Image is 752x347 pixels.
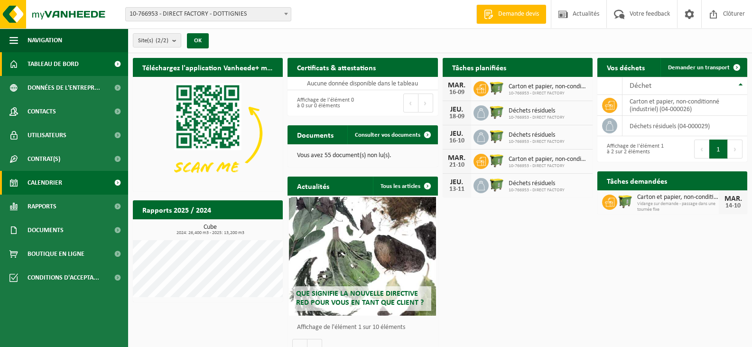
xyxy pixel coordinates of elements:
div: Affichage de l'élément 0 à 0 sur 0 éléments [292,93,358,113]
span: Conditions d'accepta... [28,266,99,290]
h2: Actualités [288,177,339,195]
img: WB-1100-HPE-GN-51 [489,177,505,193]
button: Previous [694,140,709,159]
span: 10-766953 - DIRECT FACTORY [509,91,588,96]
a: Consulter vos documents [347,125,437,144]
button: Previous [403,94,418,113]
h2: Vos déchets [597,58,654,76]
span: Site(s) [138,34,168,48]
span: 10-766953 - DIRECT FACTORY [509,188,565,193]
span: 10-766953 - DIRECT FACTORY [509,115,565,121]
span: Tableau de bord [28,52,79,76]
span: Documents [28,218,64,242]
span: Carton et papier, non-conditionné (industriel) [509,156,588,163]
span: Navigation [28,28,62,52]
h2: Rapports 2025 / 2024 [133,200,221,219]
span: Demande devis [496,9,541,19]
td: déchets résiduels (04-000029) [622,116,747,136]
span: Contrat(s) [28,147,60,171]
img: WB-1100-HPE-GN-51 [617,193,633,209]
a: Demande devis [476,5,546,24]
span: Déchets résiduels [509,180,565,188]
span: Que signifie la nouvelle directive RED pour vous en tant que client ? [296,290,424,307]
div: MAR. [447,154,466,162]
span: Carton et papier, non-conditionné (industriel) [637,194,719,201]
img: WB-1100-HPE-GN-51 [489,128,505,144]
h2: Tâches planifiées [443,58,516,76]
button: Next [728,140,743,159]
div: 13-11 [447,186,466,193]
span: Consulter vos documents [355,132,420,138]
button: 1 [709,140,728,159]
img: WB-1100-HPE-GN-51 [489,152,505,169]
div: 21-10 [447,162,466,169]
span: Carton et papier, non-conditionné (industriel) [509,83,588,91]
td: carton et papier, non-conditionné (industriel) (04-000026) [622,95,747,116]
span: Déchets résiduels [509,107,565,115]
a: Que signifie la nouvelle directive RED pour vous en tant que client ? [289,197,436,316]
div: Affichage de l'élément 1 à 2 sur 2 éléments [602,139,668,159]
div: 18-09 [447,113,466,120]
count: (2/2) [156,38,168,44]
span: 10-766953 - DIRECT FACTORY [509,163,588,169]
h2: Téléchargez l'application Vanheede+ maintenant! [133,58,283,76]
a: Tous les articles [373,177,437,196]
span: Calendrier [28,171,62,195]
button: OK [187,33,209,48]
div: 16-10 [447,138,466,144]
h2: Certificats & attestations [288,58,385,76]
p: Vous avez 55 document(s) non lu(s). [297,152,428,159]
span: Demander un transport [668,65,730,71]
button: Next [418,94,433,113]
span: Vidange sur demande - passage dans une tournée fixe [637,201,719,213]
p: Affichage de l'élément 1 sur 10 éléments [297,324,433,331]
span: Utilisateurs [28,123,66,147]
div: JEU. [447,106,466,113]
div: 14-10 [724,203,743,209]
img: WB-1100-HPE-GN-51 [489,80,505,96]
span: Boutique en ligne [28,242,84,266]
span: Données de l'entrepr... [28,76,100,100]
span: 2024: 26,400 m3 - 2025: 13,200 m3 [138,231,283,235]
div: JEU. [447,178,466,186]
span: 10-766953 - DIRECT FACTORY [509,139,565,145]
h3: Cube [138,224,283,235]
div: JEU. [447,130,466,138]
img: Download de VHEPlus App [133,77,283,189]
div: MAR. [447,82,466,89]
button: Site(s)(2/2) [133,33,181,47]
span: 10-766953 - DIRECT FACTORY - DOTTIGNIES [126,8,291,21]
h2: Documents [288,125,343,144]
span: 10-766953 - DIRECT FACTORY - DOTTIGNIES [125,7,291,21]
div: 16-09 [447,89,466,96]
h2: Tâches demandées [597,171,677,190]
span: Rapports [28,195,56,218]
div: MAR. [724,195,743,203]
a: Consulter les rapports [200,219,282,238]
img: WB-1100-HPE-GN-51 [489,104,505,120]
span: Déchets résiduels [509,131,565,139]
td: Aucune donnée disponible dans le tableau [288,77,437,90]
span: Contacts [28,100,56,123]
a: Demander un transport [660,58,746,77]
span: Déchet [630,82,651,90]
